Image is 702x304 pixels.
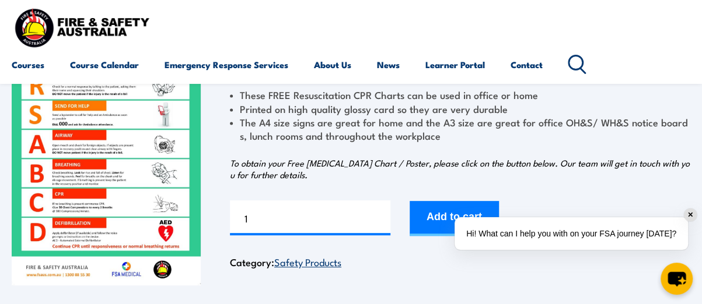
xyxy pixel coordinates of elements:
li: The A4 size signs are great for home and the A3 size are great for office OH&S/ WH&S notice board... [230,115,690,143]
li: Printed on high quality glossy card so they are very durable [230,102,690,115]
a: Emergency Response Services [165,51,288,79]
img: FREE Resuscitation Chart - What are the 7 steps to CPR? [12,20,201,285]
div: Hi! What can I help you with on your FSA journey [DATE]? [455,217,688,250]
li: These FREE Resuscitation CPR Charts can be used in office or home [230,88,690,101]
a: Safety Products [274,254,341,268]
button: Add to cart [410,201,499,236]
a: Courses [12,51,44,79]
a: Contact [511,51,543,79]
a: Learner Portal [425,51,485,79]
input: Product quantity [230,200,390,235]
div: ✕ [684,208,697,221]
em: To obtain your Free [MEDICAL_DATA] Chart / Poster, please click on the button below. Our team wil... [230,157,690,181]
span: Category: [230,254,341,269]
a: News [377,51,400,79]
a: About Us [314,51,351,79]
button: chat-button [661,263,693,295]
a: Course Calendar [70,51,139,79]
